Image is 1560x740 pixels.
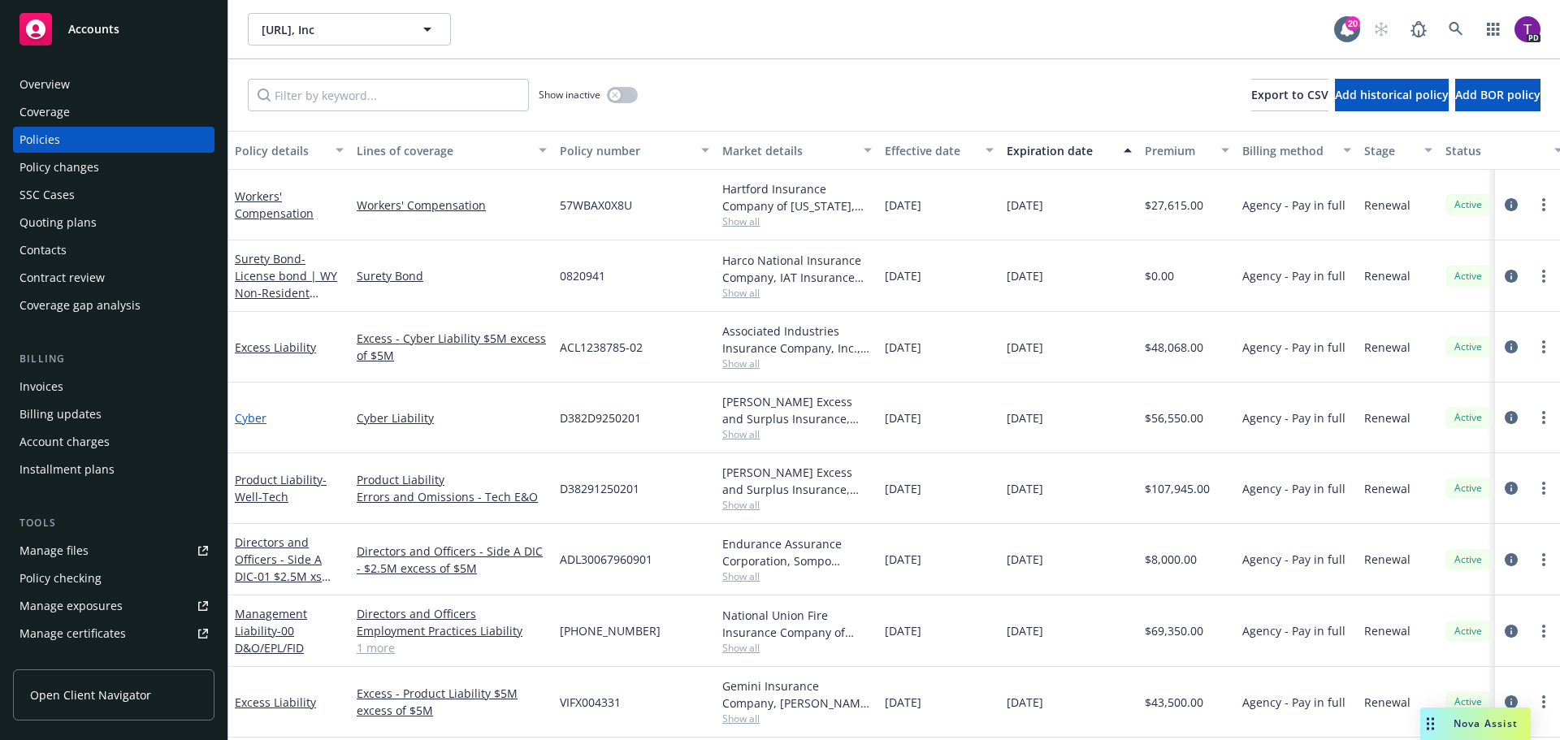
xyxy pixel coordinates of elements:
a: circleInformation [1501,266,1521,286]
div: Stage [1364,142,1415,159]
a: Search [1440,13,1472,45]
div: Gemini Insurance Company, [PERSON_NAME] Corporation, [GEOGRAPHIC_DATA] [722,677,872,712]
a: Directors and Officers [357,605,547,622]
a: Product Liability [235,472,327,504]
button: [URL], Inc [248,13,451,45]
span: Add historical policy [1335,87,1449,102]
a: Contract review [13,265,214,291]
a: Overview [13,71,214,97]
a: 1 more [357,639,547,656]
div: Quoting plans [19,210,97,236]
a: Directors and Officers - Side A DIC [235,534,322,601]
a: Accounts [13,6,214,52]
div: Market details [722,142,854,159]
button: Effective date [878,131,1000,170]
a: more [1534,692,1553,712]
span: [DATE] [1007,197,1043,214]
span: $69,350.00 [1145,622,1203,639]
div: Associated Industries Insurance Company, Inc., AmTrust Financial Services, Amwins [722,322,872,357]
span: $56,550.00 [1145,409,1203,426]
a: more [1534,408,1553,427]
a: Workers' Compensation [357,197,547,214]
a: circleInformation [1501,195,1521,214]
div: Manage files [19,538,89,564]
button: Nova Assist [1420,708,1531,740]
span: Export to CSV [1251,87,1328,102]
div: Endurance Assurance Corporation, Sompo International, CRC Group [722,535,872,569]
a: Excess - Cyber Liability $5M excess of $5M [357,330,547,364]
span: Active [1452,481,1484,495]
div: SSC Cases [19,182,75,208]
span: Add BOR policy [1455,87,1540,102]
div: National Union Fire Insurance Company of [GEOGRAPHIC_DATA], [GEOGRAPHIC_DATA], AIG [722,607,872,641]
span: 0820941 [560,267,605,284]
div: Effective date [885,142,976,159]
div: Expiration date [1007,142,1114,159]
div: Account charges [19,429,110,455]
a: Excess Liability [235,340,316,355]
a: more [1534,621,1553,641]
span: $0.00 [1145,267,1174,284]
span: Accounts [68,23,119,36]
a: more [1534,478,1553,498]
div: Premium [1145,142,1211,159]
div: Contract review [19,265,105,291]
span: Renewal [1364,551,1410,568]
a: Directors and Officers - Side A DIC - $2.5M excess of $5M [357,543,547,577]
span: Active [1452,340,1484,354]
a: circleInformation [1501,478,1521,498]
div: Billing updates [19,401,102,427]
div: Coverage gap analysis [19,292,141,318]
span: $107,945.00 [1145,480,1210,497]
button: Billing method [1236,131,1358,170]
button: Add BOR policy [1455,79,1540,111]
span: Show all [722,498,872,512]
a: Coverage gap analysis [13,292,214,318]
span: Show all [722,286,872,300]
a: circleInformation [1501,621,1521,641]
a: Switch app [1477,13,1510,45]
span: Active [1452,410,1484,425]
span: [DATE] [1007,622,1043,639]
div: Overview [19,71,70,97]
a: Workers' Compensation [235,188,314,221]
span: [DATE] [885,409,921,426]
span: Show all [722,712,872,725]
a: Installment plans [13,457,214,483]
span: Agency - Pay in full [1242,694,1345,711]
span: Renewal [1364,694,1410,711]
a: Policy changes [13,154,214,180]
span: Renewal [1364,622,1410,639]
div: Policy checking [19,565,102,591]
a: Quoting plans [13,210,214,236]
span: Agency - Pay in full [1242,409,1345,426]
span: D382D9250201 [560,409,641,426]
span: Show all [722,641,872,655]
span: Active [1452,695,1484,709]
a: Cyber Liability [357,409,547,426]
a: Manage claims [13,648,214,674]
span: Active [1452,624,1484,638]
a: Product Liability [357,471,547,488]
a: Surety Bond [357,267,547,284]
button: Stage [1358,131,1439,170]
div: Drag to move [1420,708,1441,740]
a: Invoices [13,374,214,400]
div: [PERSON_NAME] Excess and Surplus Insurance, Inc., [PERSON_NAME] Group [722,464,872,498]
a: Surety Bond [235,251,337,318]
a: more [1534,337,1553,357]
span: Renewal [1364,339,1410,356]
div: Invoices [19,374,63,400]
div: Policy changes [19,154,99,180]
span: D38291250201 [560,480,639,497]
span: [DATE] [885,339,921,356]
span: Show all [722,357,872,370]
div: Contacts [19,237,67,263]
span: 57WBAX0X8U [560,197,632,214]
img: photo [1514,16,1540,42]
button: Lines of coverage [350,131,553,170]
input: Filter by keyword... [248,79,529,111]
a: Cyber [235,410,266,426]
button: Expiration date [1000,131,1138,170]
span: [DATE] [885,694,921,711]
